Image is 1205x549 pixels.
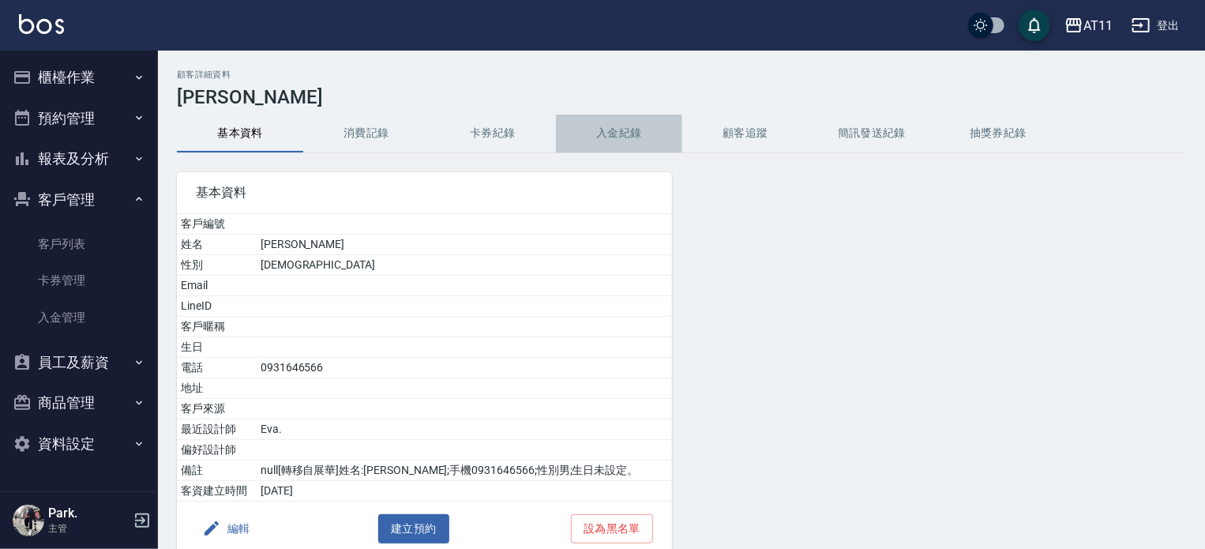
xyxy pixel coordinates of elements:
[303,115,430,152] button: 消費記錄
[6,262,152,299] a: 卡券管理
[257,255,672,276] td: [DEMOGRAPHIC_DATA]
[196,514,257,543] button: 編輯
[177,235,257,255] td: 姓名
[935,115,1061,152] button: 抽獎券紀錄
[6,138,152,179] button: 報表及分析
[430,115,556,152] button: 卡券紀錄
[48,506,129,521] h5: Park.
[177,337,257,358] td: 生日
[177,440,257,461] td: 偏好設計師
[6,226,152,262] a: 客戶列表
[6,342,152,383] button: 員工及薪資
[6,98,152,139] button: 預約管理
[177,296,257,317] td: LineID
[48,521,129,536] p: 主管
[257,419,672,440] td: Eva.
[177,461,257,481] td: 備註
[257,235,672,255] td: [PERSON_NAME]
[177,255,257,276] td: 性別
[177,399,257,419] td: 客戶來源
[177,358,257,378] td: 電話
[177,70,1186,80] h2: 顧客詳細資料
[177,214,257,235] td: 客戶編號
[1083,16,1113,36] div: AT11
[6,299,152,336] a: 入金管理
[257,481,672,502] td: [DATE]
[6,423,152,464] button: 資料設定
[177,378,257,399] td: 地址
[177,419,257,440] td: 最近設計師
[1058,9,1119,42] button: AT11
[682,115,809,152] button: 顧客追蹤
[378,514,449,543] button: 建立預約
[257,358,672,378] td: 0931646566
[177,276,257,296] td: Email
[6,179,152,220] button: 客戶管理
[6,57,152,98] button: 櫃檯作業
[556,115,682,152] button: 入金紀錄
[1125,11,1186,40] button: 登出
[177,86,1186,108] h3: [PERSON_NAME]
[177,317,257,337] td: 客戶暱稱
[177,115,303,152] button: 基本資料
[13,505,44,536] img: Person
[809,115,935,152] button: 簡訊發送紀錄
[177,481,257,502] td: 客資建立時間
[6,382,152,423] button: 商品管理
[571,514,653,543] button: 設為黑名單
[257,461,672,481] td: null[轉移自展華]姓名:[PERSON_NAME];手機0931646566;性別男;生日未設定。
[19,14,64,34] img: Logo
[196,185,653,201] span: 基本資料
[1019,9,1050,41] button: save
